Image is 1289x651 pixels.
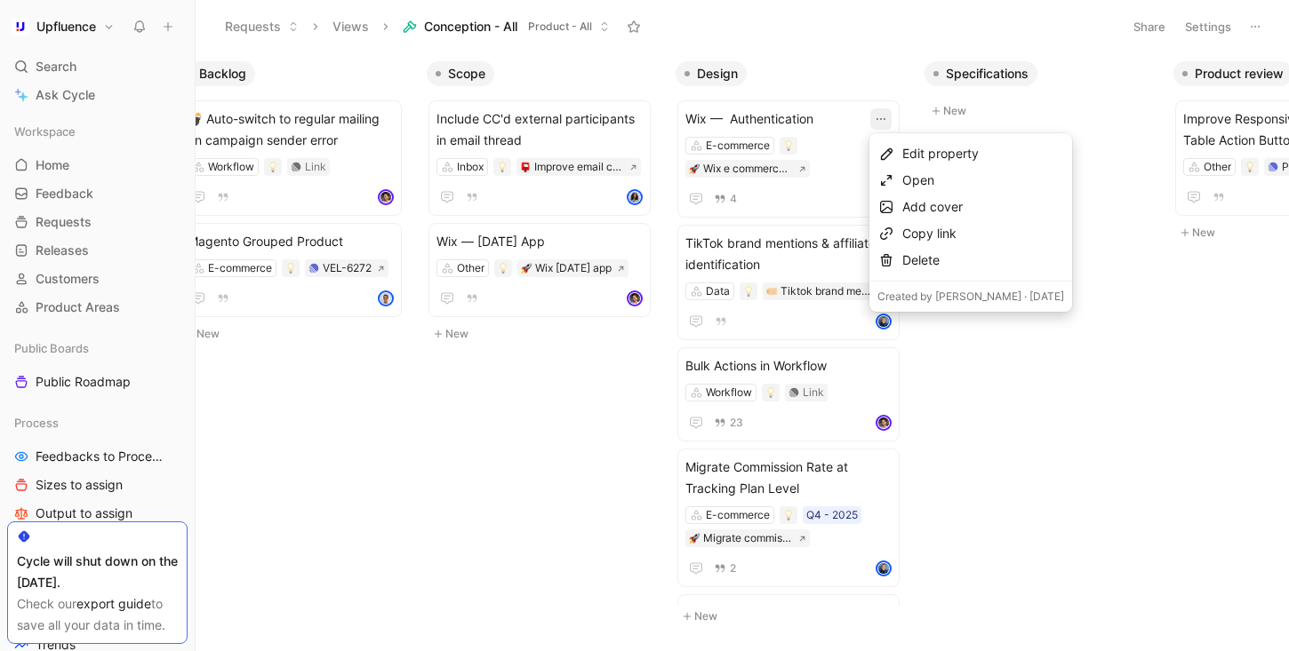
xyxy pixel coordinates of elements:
img: Upfluence [12,18,29,36]
a: Product Areas [7,294,188,321]
span: Feedbacks to Process [36,448,163,465]
div: Search [7,53,188,80]
a: Customers [7,266,188,292]
div: Add cover [902,196,1064,218]
h1: Upfluence [36,19,96,35]
span: Search [36,56,76,77]
a: Releases [7,237,188,264]
div: Public BoardsPublic Roadmap [7,335,188,395]
a: Feedback [7,180,188,207]
div: Cycle will shut down on the [DATE]. [17,551,178,593]
a: Public Roadmap [7,369,188,395]
div: Open [902,170,1064,191]
div: Delete [902,250,1064,271]
a: Requests [7,209,188,235]
span: Public Roadmap [36,373,131,391]
span: Requests [36,213,92,231]
div: Edit property [902,143,1064,164]
span: Workspace [14,123,76,140]
span: Product Areas [36,298,120,316]
div: Process [7,409,188,436]
span: Sizes to assign [36,476,123,494]
span: Releases [36,242,89,259]
div: Created by [PERSON_NAME] · [DATE] [877,288,1064,306]
button: UpfluenceUpfluence [7,14,119,39]
a: export guide [76,596,151,611]
span: Ask Cycle [36,84,95,106]
span: Home [36,156,69,174]
div: Public Boards [7,335,188,361]
a: Feedbacks to Process [7,443,188,470]
span: Customers [36,270,100,288]
div: Copy link [902,223,1064,244]
a: Ask Cycle [7,82,188,108]
span: Output to assign [36,504,132,522]
span: Public Boards [14,339,89,357]
a: Home [7,152,188,179]
span: Process [14,414,59,432]
div: ProcessFeedbacks to ProcessSizes to assignOutput to assignBusiness Focus to assign [7,409,188,555]
span: Feedback [36,185,93,202]
div: Workspace [7,118,188,145]
div: Check our to save all your data in time. [17,593,178,636]
a: Sizes to assign [7,472,188,498]
a: Output to assign [7,500,188,527]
